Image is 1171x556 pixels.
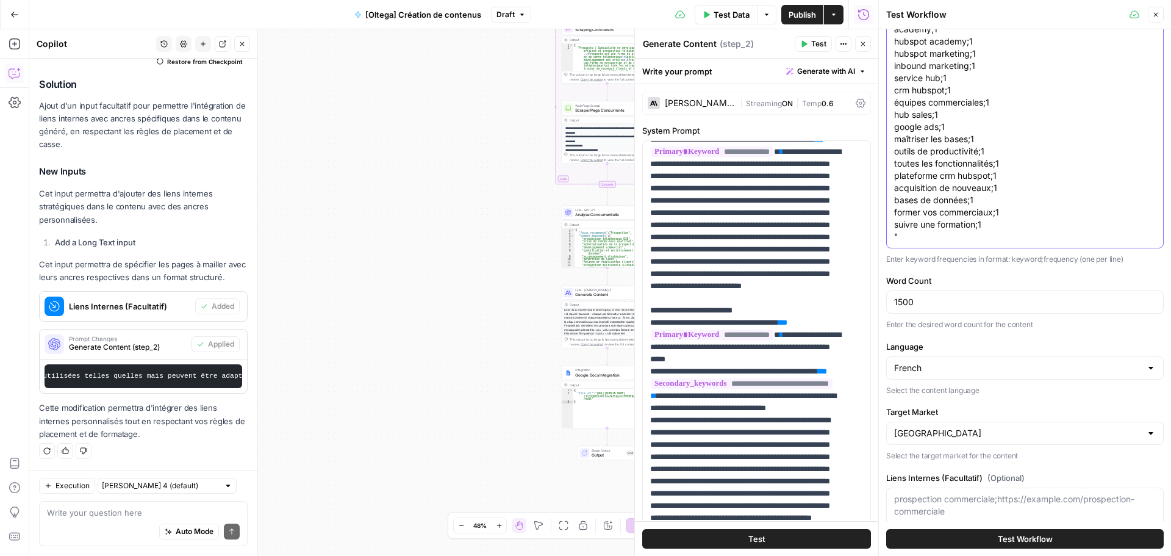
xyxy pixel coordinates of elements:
div: This output is too large & has been abbreviated for review. to view the full content. [570,153,650,162]
div: LLM · GPT-4.1Analyse ConcurrentielleStep 7Output{ "focus_recommande":"Prospection", "themes_domin... [562,206,653,268]
button: Auto Mode [159,524,219,540]
textarea: Generate Content [643,38,717,50]
p: Cet input permettra d'ajouter des liens internes stratégiques dans le contenu avec des ancres per... [39,187,248,226]
g: Edge from step_2 to step_3 [606,348,608,365]
p: Select the content language [886,385,1164,397]
div: Output [570,383,637,388]
span: Publish [789,9,816,21]
button: Publish [781,5,823,24]
button: Test Workflow [886,529,1164,549]
strong: Add a Long Text input [55,237,135,247]
button: Restore from Checkpoint [152,54,248,69]
div: End [626,450,634,456]
g: Edge from step_7 to step_2 [606,268,608,285]
label: System Prompt [642,125,871,137]
div: Complete [562,181,653,188]
span: Temp [802,99,822,108]
span: | [793,96,802,109]
label: Language [886,341,1164,353]
p: Select the target market for the content [886,450,1164,462]
span: Copy the output [581,78,603,81]
button: Test [642,529,871,549]
span: Generate Content (step_2) [69,342,187,353]
span: Restore from Checkpoint [167,57,243,67]
div: 3 [562,234,575,237]
label: Target Market [886,406,1164,418]
div: Write your prompt [635,59,878,84]
div: LoopScraping ConcurrentStep 5Output[ "Prospecto | Spécialiste en développement des affaires et pr... [562,21,653,83]
button: Added [195,298,240,314]
div: 5 [562,240,575,244]
div: [PERSON_NAME] 4 [665,99,735,107]
div: 4 [562,237,575,240]
p: Cet input permettra de spécifier les pages à mailler avec leurs ancres respectives dans un format... [39,258,248,284]
div: 11 [562,261,575,264]
span: ( step_2 ) [720,38,754,50]
span: Output [592,452,624,458]
div: Output [570,302,637,307]
div: 7 [562,246,575,249]
div: Copilot [37,38,152,50]
button: Test Data [695,5,757,24]
span: Applied [208,339,234,350]
div: 6 [562,243,575,246]
g: Edge from step_5-iteration-end to step_7 [606,188,608,205]
button: [Oltega] Création de contenus [347,5,489,24]
span: Google Docs Integration [575,372,636,378]
span: (Optional) [987,472,1025,484]
span: Toggle code folding, rows 1 through 3 [570,389,573,392]
div: 12 [562,264,575,270]
span: Web Page Scrape [575,103,636,108]
div: Output [570,222,637,227]
span: Generate with AI [797,66,855,77]
span: Test [811,38,826,49]
span: Toggle code folding, rows 3 through 14 [571,234,574,237]
div: LLM · [PERSON_NAME] 4Generate ContentStep 2Output<l5>Ipsumd si Ametconsect : Adipi Elitseddoe tem... [562,286,653,348]
span: Test Workflow [998,533,1053,545]
input: Claude Sonnet 4 (default) [102,480,219,492]
h3: New Inputs [39,164,248,179]
p: Enter the desired word count for the content [886,319,1164,331]
span: Toggle code folding, rows 1 through 3 [570,44,573,47]
span: 48% [473,521,487,530]
button: Test [795,36,832,52]
span: LLM · [PERSON_NAME] 4 [575,287,636,292]
button: Generate with AI [781,63,871,79]
span: [Oltega] Création de contenus [365,9,481,21]
div: 10 [562,258,575,261]
h2: Solution [39,79,248,90]
div: 2 [562,392,573,400]
span: | [740,96,746,109]
div: IntegrationGoogle Docs IntegrationStep 3Output{ "file_url":"[URL][DOMAIN_NAME] /1Lb3nR1bLP0cIzwZk... [562,366,653,428]
div: 3 [562,400,573,403]
span: 0.6 [822,99,834,108]
span: Analyse Concurrentielle [575,212,636,218]
span: Copy the output [581,158,603,162]
div: Complete [599,181,616,188]
g: Edge from step_3 to end [606,428,608,446]
div: 1 [562,389,573,392]
span: Scraper Page Concurrente [575,107,636,114]
div: Single OutputOutputEnd [562,446,653,460]
div: Output [570,38,637,43]
input: France [894,427,1141,439]
div: This output is too large & has been abbreviated for review. to view the full content. [570,73,650,82]
div: This output is too large & has been abbreviated for review. to view the full content. [570,337,650,346]
span: Auto Mode [176,526,213,537]
p: Ajout d'un input facultatif pour permettre l'intégration de liens internes avec ancres spécifique... [39,99,248,151]
span: Draft [496,9,515,20]
span: Added [212,301,234,312]
p: Cette modification permettra d'intégrer des liens internes personnalisés tout en respectant vos r... [39,402,248,440]
span: LLM · GPT-4.1 [575,208,636,212]
span: Prompt Changes [69,336,187,342]
span: Scraping Concurrent [575,27,636,33]
p: Enter keyword frequencies in format: keyword;frequency (one per line) [886,253,1164,265]
g: Edge from step_5 to step_6 [606,84,608,101]
div: 8 [562,249,575,255]
span: Copy the output [581,342,603,346]
span: Liens Internes (Facultatif) [69,300,190,312]
button: Execution [39,478,95,494]
span: Toggle code folding, rows 1 through 22 [571,228,574,231]
span: Streaming [746,99,782,108]
button: Draft [491,7,531,23]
